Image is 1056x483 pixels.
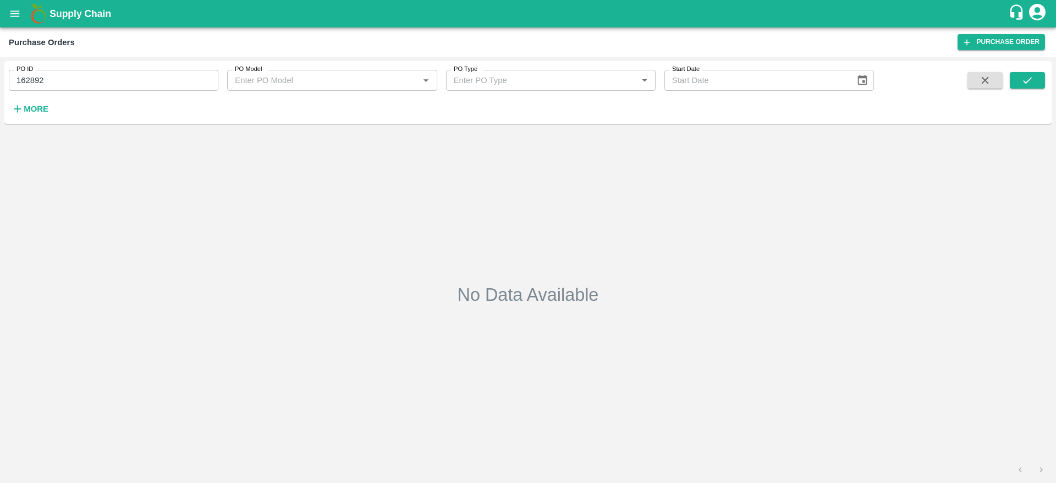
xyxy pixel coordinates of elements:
[664,70,848,91] input: Start Date
[672,65,700,74] label: Start Date
[1027,2,1047,25] div: account of current user
[50,6,1008,21] a: Supply Chain
[454,65,477,74] label: PO Type
[1010,461,1052,479] nav: pagination navigation
[419,73,433,87] button: Open
[28,3,50,25] img: logo
[1008,4,1027,24] div: customer-support
[235,65,262,74] label: PO Model
[16,65,33,74] label: PO ID
[9,100,51,118] button: More
[637,73,652,87] button: Open
[9,35,75,50] div: Purchase Orders
[958,34,1045,50] a: Purchase Order
[449,73,620,87] input: Enter PO Type
[458,284,599,306] h2: No Data Available
[852,70,873,91] button: Choose date
[50,8,111,19] b: Supply Chain
[9,70,218,91] input: Enter PO ID
[2,1,28,26] button: open drawer
[24,105,48,113] strong: More
[230,73,401,87] input: Enter PO Model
